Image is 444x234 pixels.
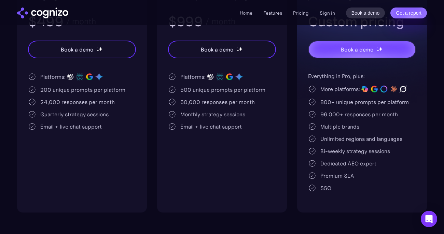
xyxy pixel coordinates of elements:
div: Domain Overview [26,40,61,45]
div: Premium SLA [320,172,354,180]
img: star [97,49,99,52]
a: Sign in [320,9,335,17]
div: Monthly strategy sessions [180,110,245,118]
div: Book a demo [201,45,234,54]
div: More platforms: [320,85,360,93]
img: logo_orange.svg [11,11,16,16]
div: 24,000 responses per month [40,98,115,106]
div: Book a demo [61,45,94,54]
div: 800+ unique prompts per platform [320,98,409,106]
img: website_grey.svg [11,18,16,23]
div: Unlimited regions and languages [320,135,402,143]
div: v 4.0.25 [19,11,33,16]
img: star [98,47,103,51]
a: Book a demostarstarstar [308,41,416,58]
div: Open Intercom Messenger [421,211,437,227]
img: star [237,49,239,52]
a: Home [240,10,252,16]
div: 200 unique prompts per platform [40,86,125,94]
a: Book a demo [346,8,385,18]
div: 500 unique prompts per platform [180,86,265,94]
div: Quarterly strategy sessions [40,110,109,118]
div: / month [205,17,235,26]
img: tab_domain_overview_orange.svg [18,40,24,45]
div: Everything in Pro, plus: [308,72,416,80]
div: Keywords by Traffic [75,40,115,45]
div: Email + live chat support [180,122,242,131]
div: Book a demo [341,45,374,54]
div: Domain: [URL] [18,18,48,23]
div: Platforms: [180,73,206,81]
img: cognizo logo [17,8,68,18]
a: home [17,8,68,18]
div: Dedicated AEO expert [320,159,376,167]
div: SSO [320,184,331,192]
img: star [97,47,98,48]
a: Book a demostarstarstar [168,41,276,58]
img: star [378,47,383,51]
img: star [377,49,379,52]
div: Platforms: [40,73,66,81]
div: 60,000 responses per month [180,98,255,106]
img: tab_keywords_by_traffic_grey.svg [68,40,73,45]
div: Email + live chat support [40,122,102,131]
a: Pricing [293,10,309,16]
a: Get a report [390,8,427,18]
img: star [238,47,243,51]
div: Multiple brands [320,122,359,131]
div: / month [66,17,96,26]
div: 96,000+ responses per month [320,110,398,118]
a: Book a demostarstarstar [28,41,136,58]
a: Features [263,10,282,16]
img: star [237,47,238,48]
div: Bi-weekly strategy sessions [320,147,390,155]
img: star [377,47,378,48]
